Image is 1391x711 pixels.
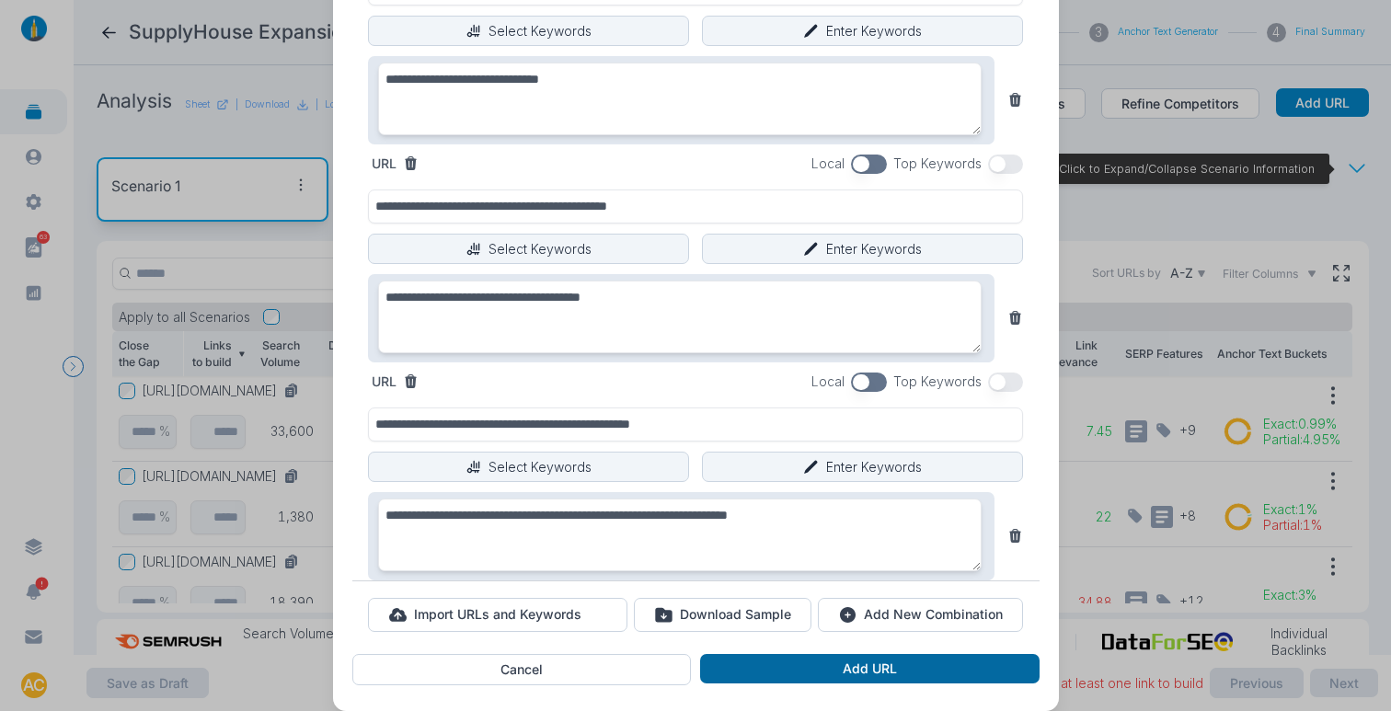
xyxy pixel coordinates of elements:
[811,155,845,171] span: Local
[702,452,1023,483] button: Enter Keywords
[368,452,689,483] button: Select Keywords
[368,234,689,265] button: Select Keywords
[372,155,397,172] label: URL
[700,654,1039,683] button: Add URL
[634,598,811,632] button: Download Sample
[702,234,1023,265] button: Enter Keywords
[368,598,627,632] button: Import URLs and Keywords
[368,16,689,47] button: Select Keywords
[818,598,1023,632] button: Add New Combination
[414,606,581,623] p: Import URLs and Keywords
[811,373,845,389] span: Local
[893,155,982,171] span: Top Keywords
[702,16,1023,47] button: Enter Keywords
[372,373,397,390] label: URL
[864,606,1003,623] p: Add New Combination
[352,654,691,685] button: Cancel
[893,373,982,389] span: Top Keywords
